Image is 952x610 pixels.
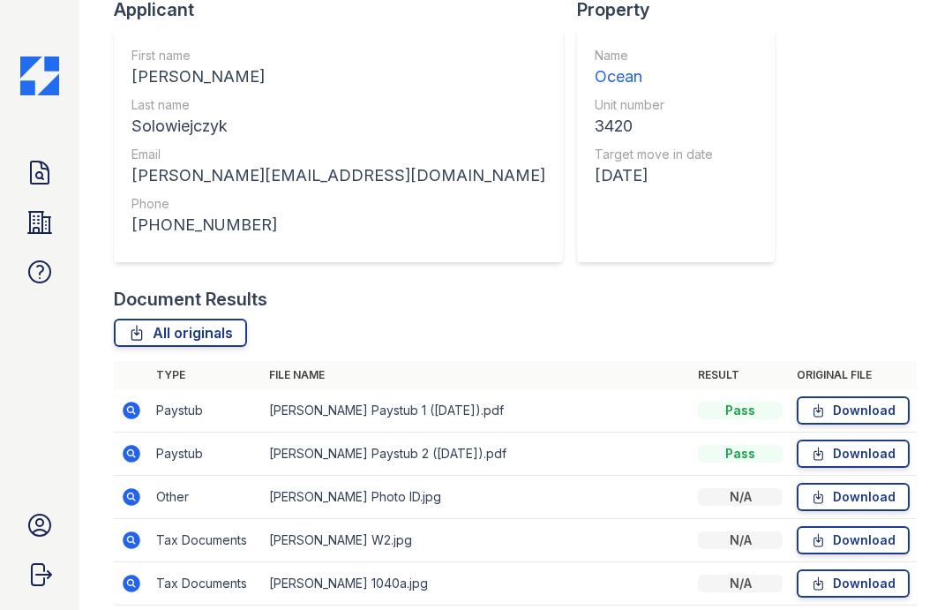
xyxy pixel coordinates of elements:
div: Pass [698,445,783,463]
div: N/A [698,575,783,592]
a: Download [797,526,910,554]
td: Paystub [149,433,262,476]
div: Phone [131,195,545,213]
td: [PERSON_NAME] Paystub 1 ([DATE]).pdf [262,389,691,433]
div: First name [131,47,545,64]
div: [PERSON_NAME] [131,64,545,89]
a: Name Ocean [595,47,713,89]
div: [PERSON_NAME][EMAIL_ADDRESS][DOMAIN_NAME] [131,163,545,188]
a: Download [797,483,910,511]
td: Paystub [149,389,262,433]
td: [PERSON_NAME] 1040a.jpg [262,562,691,606]
div: 3420 [595,114,713,139]
div: N/A [698,488,783,506]
th: File name [262,361,691,389]
div: Name [595,47,713,64]
div: Pass [698,402,783,419]
div: Ocean [595,64,713,89]
td: [PERSON_NAME] Photo ID.jpg [262,476,691,519]
img: CE_Icon_Blue-c292c112584629df590d857e76928e9f676e5b41ef8f769ba2f05ee15b207248.png [20,56,59,95]
div: N/A [698,531,783,549]
div: Unit number [595,96,713,114]
a: Download [797,440,910,468]
td: [PERSON_NAME] Paystub 2 ([DATE]).pdf [262,433,691,476]
div: Email [131,146,545,163]
td: Tax Documents [149,562,262,606]
a: All originals [114,319,247,347]
th: Original file [790,361,917,389]
div: Solowiejczyk [131,114,545,139]
td: Other [149,476,262,519]
th: Type [149,361,262,389]
div: [DATE] [595,163,713,188]
td: Tax Documents [149,519,262,562]
div: Last name [131,96,545,114]
a: Download [797,396,910,425]
div: Document Results [114,287,267,312]
td: [PERSON_NAME] W2.jpg [262,519,691,562]
div: [PHONE_NUMBER] [131,213,545,237]
th: Result [691,361,790,389]
a: Download [797,569,910,598]
div: Target move in date [595,146,713,163]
